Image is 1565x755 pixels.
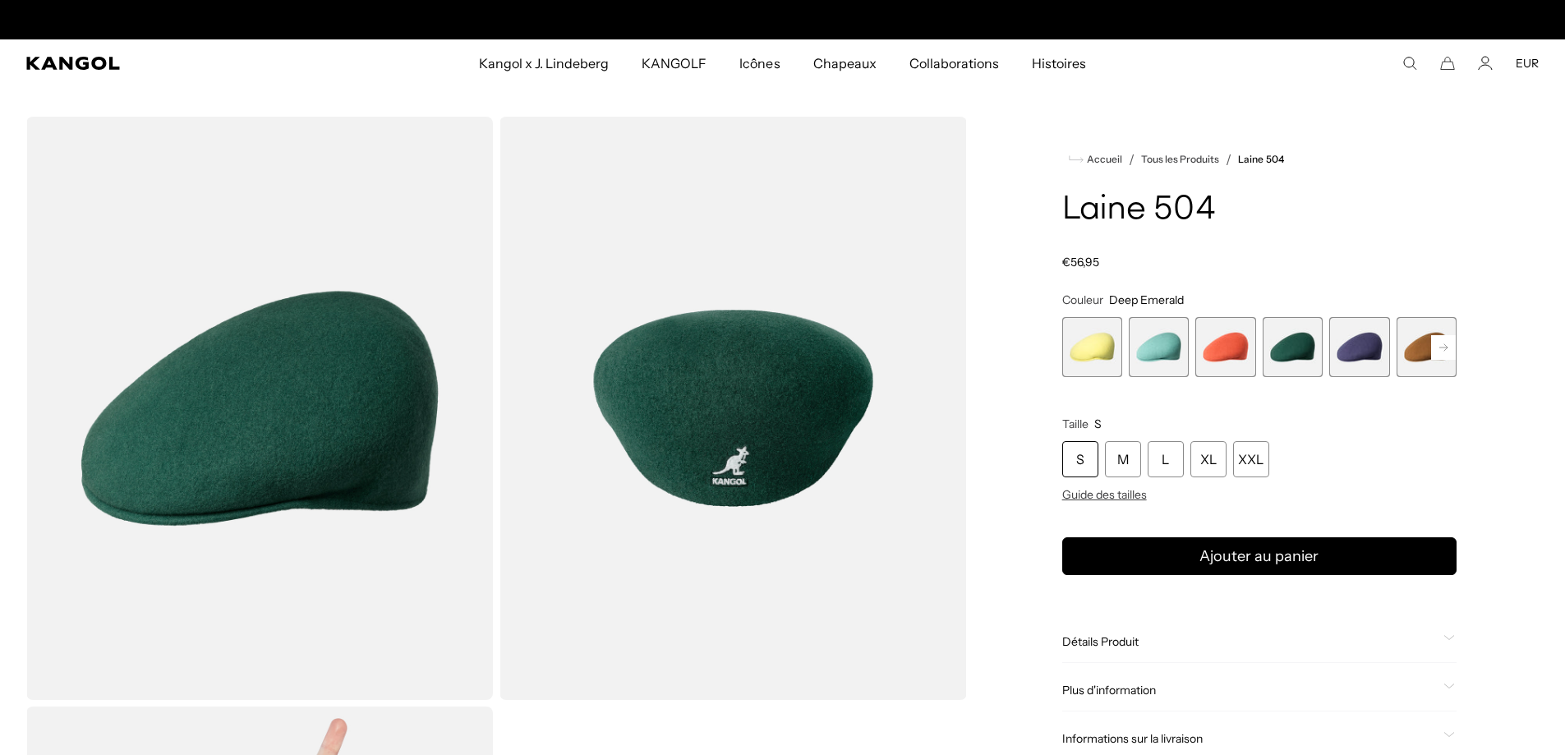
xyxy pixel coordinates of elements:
a: Laine 504 [1238,154,1283,165]
label: Chiffon au beurre [1062,317,1122,377]
div: 4 sur 21 [1263,317,1323,377]
font: Collaborations [909,55,999,71]
div: 5 sur 21 [1329,317,1389,377]
summary: Rechercher ici [1402,56,1417,71]
a: Histoires [1015,39,1102,87]
font: S [1076,451,1084,467]
img: couleur profonde-émeraude [499,117,966,700]
a: Kangol x J. Lindeberg [463,39,626,87]
font: Laine 504 [1238,153,1283,165]
font: Taille [1062,417,1089,431]
a: Icônes [723,39,796,87]
font: Couleur [1062,292,1103,307]
div: 2 sur 21 [1129,317,1189,377]
font: Ajouter au panier [1199,547,1319,565]
font: / [1226,151,1231,168]
nav: chapelure [1062,150,1457,169]
a: Tous les Produits [1141,154,1219,165]
a: KANGOLF [625,39,723,87]
font: Accueil [1087,153,1122,165]
font: M [1117,451,1129,467]
font: Kangol x J. Lindeberg [479,55,610,71]
font: Informations sur la livraison [1062,731,1203,746]
label: Émeraude profonde [1263,317,1323,377]
font: XXL [1238,451,1264,467]
font: / [1129,151,1135,168]
font: XL [1200,451,1217,467]
label: Indigo brumeux [1329,317,1389,377]
button: EUR [1516,56,1539,71]
label: Flamme de corail [1195,317,1255,377]
button: Ajouter au panier [1062,537,1457,575]
div: Annonce [614,8,952,31]
font: Laine 504 [1062,193,1217,227]
div: 1 sur 21 [1062,317,1122,377]
label: Aquatique [1129,317,1189,377]
a: Compte [1478,56,1493,71]
font: €56,95 [1062,255,1099,269]
div: 2 sur 2 [614,8,952,31]
a: Chapeaux [797,39,893,87]
img: couleur profonde-émeraude [26,117,493,700]
div: 3 sur 21 [1195,317,1255,377]
a: Kangol [26,57,317,70]
label: Caramel rustique [1397,317,1457,377]
slideshow-component: Barre d'annonce [614,8,952,31]
font: KANGOLF [642,55,707,71]
font: Plus d'information [1062,683,1156,697]
span: Deep Emerald [1109,292,1184,307]
font: Détails Produit [1062,634,1139,649]
font: L [1162,451,1169,467]
font: Chapeaux [813,55,877,71]
button: Panier [1440,56,1455,71]
a: Accueil [1069,152,1122,167]
div: 6 sur 21 [1397,317,1457,377]
span: S [1094,417,1102,431]
font: Guide des tailles [1062,487,1147,502]
a: Collaborations [893,39,1015,87]
font: Histoires [1032,55,1086,71]
font: Tous les Produits [1141,153,1219,165]
font: Icônes [739,55,780,71]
